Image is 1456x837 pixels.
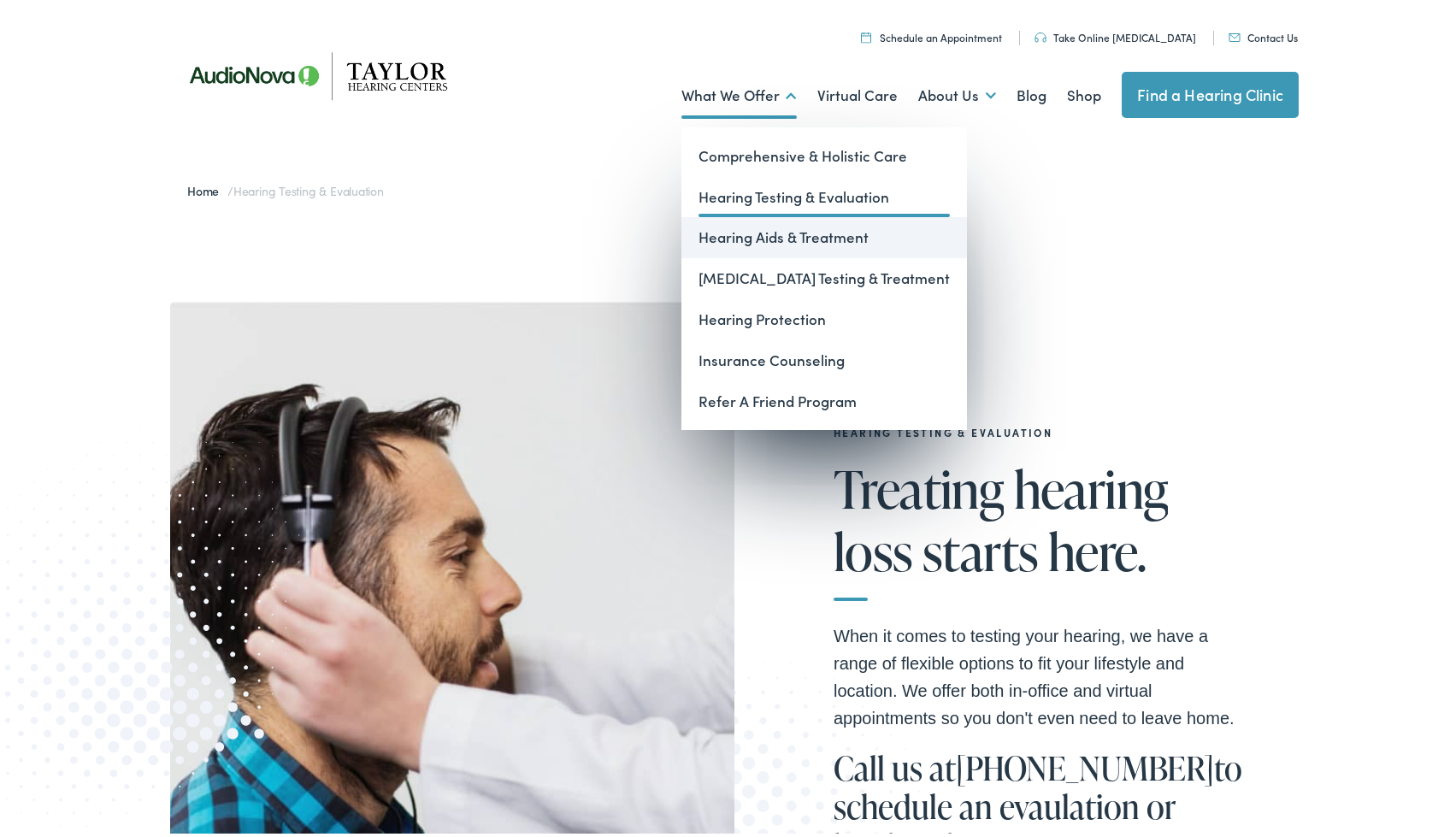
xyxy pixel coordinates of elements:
[1067,61,1101,124] a: Shop
[1229,27,1298,41] a: Contact Us
[187,179,384,196] span: /
[681,255,967,296] a: [MEDICAL_DATA] Testing & Treatment
[681,133,967,174] a: Comprehensive & Holistic Care
[834,520,913,576] span: loss
[956,742,1214,787] a: [PHONE_NUMBER]
[681,61,797,124] a: What We Offer
[1035,27,1196,41] a: Take Online [MEDICAL_DATA]
[1014,457,1169,514] span: hearing
[834,423,1244,435] h2: Hearing Testing & Evaluation
[923,520,1038,576] span: starts
[1048,520,1147,576] span: here.
[834,457,1004,514] span: Treating
[817,61,898,124] a: Virtual Care
[681,378,967,419] a: Refer A Friend Program
[187,179,227,196] a: Home
[233,179,384,196] span: Hearing Testing & Evaluation
[681,174,967,215] a: Hearing Testing & Evaluation
[1035,29,1046,39] img: utility icon
[681,296,967,337] a: Hearing Protection
[1017,61,1046,124] a: Blog
[861,27,1002,41] a: Schedule an Appointment
[918,61,996,124] a: About Us
[681,337,967,378] a: Insurance Counseling
[1122,68,1299,115] a: Find a Hearing Clinic
[834,619,1244,728] p: When it comes to testing your hearing, we have a range of flexible options to fit your lifestyle ...
[861,28,871,39] img: utility icon
[681,214,967,255] a: Hearing Aids & Treatment
[1229,30,1241,38] img: utility icon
